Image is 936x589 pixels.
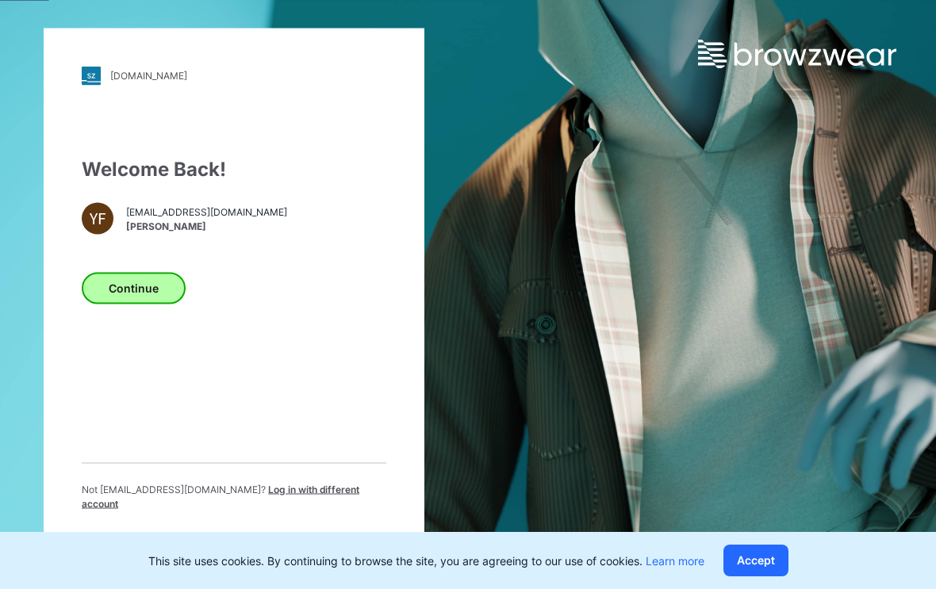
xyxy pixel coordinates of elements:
div: YF [82,202,113,234]
div: Welcome Back! [82,155,386,183]
img: browzwear-logo.e42bd6dac1945053ebaf764b6aa21510.svg [698,40,896,68]
span: [EMAIL_ADDRESS][DOMAIN_NAME] [126,205,287,220]
button: Accept [723,545,788,576]
p: Not [EMAIL_ADDRESS][DOMAIN_NAME] ? [82,482,386,511]
a: [DOMAIN_NAME] [82,66,386,85]
span: [PERSON_NAME] [126,220,287,234]
button: Continue [82,272,186,304]
img: stylezone-logo.562084cfcfab977791bfbf7441f1a819.svg [82,66,101,85]
a: Learn more [646,554,704,568]
p: This site uses cookies. By continuing to browse the site, you are agreeing to our use of cookies. [148,553,704,569]
div: [DOMAIN_NAME] [110,70,187,82]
